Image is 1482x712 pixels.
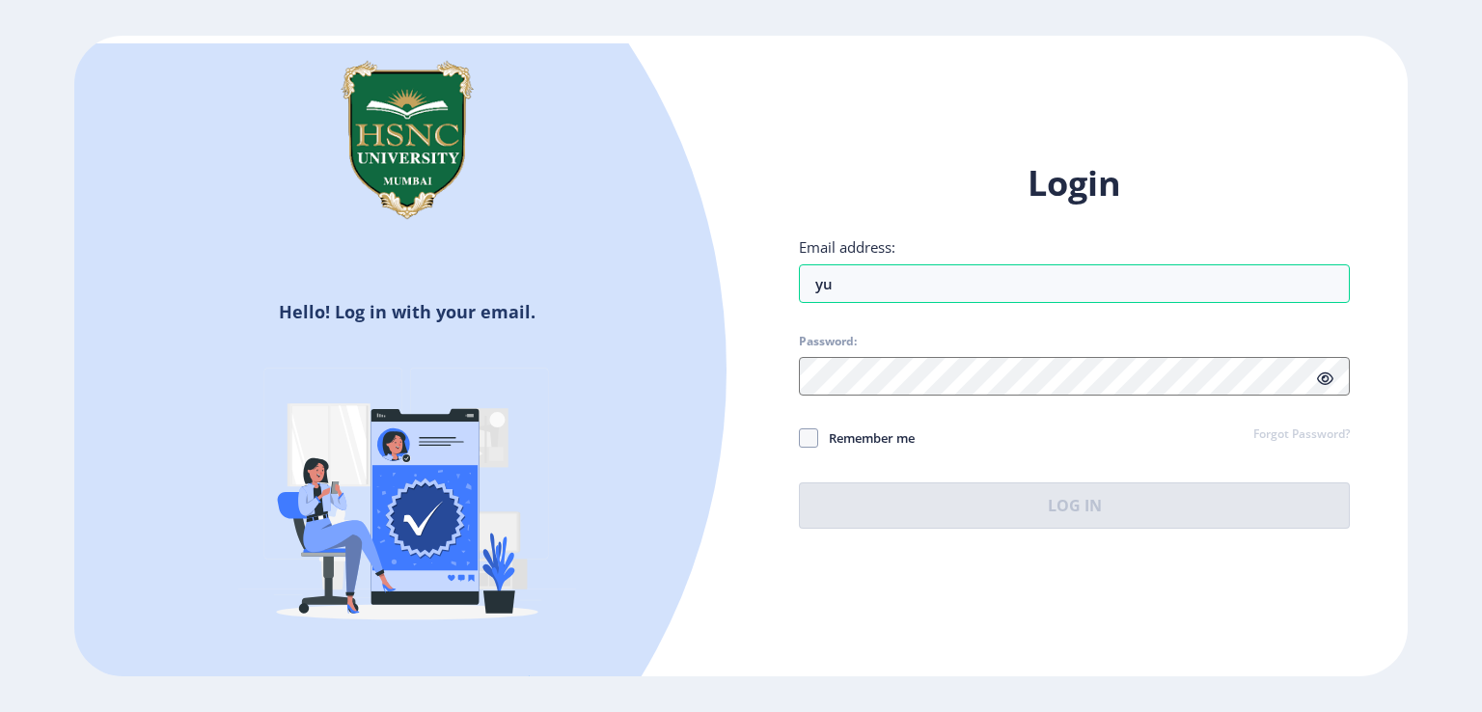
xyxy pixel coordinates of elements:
[89,669,727,699] h5: Don't have an account?
[238,331,576,669] img: Verified-rafiki.svg
[799,264,1350,303] input: Email address
[487,670,575,698] a: Register
[799,237,895,257] label: Email address:
[799,160,1350,206] h1: Login
[818,426,915,450] span: Remember me
[799,334,857,349] label: Password:
[1253,426,1350,444] a: Forgot Password?
[799,482,1350,529] button: Log In
[311,43,504,236] img: hsnc.png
